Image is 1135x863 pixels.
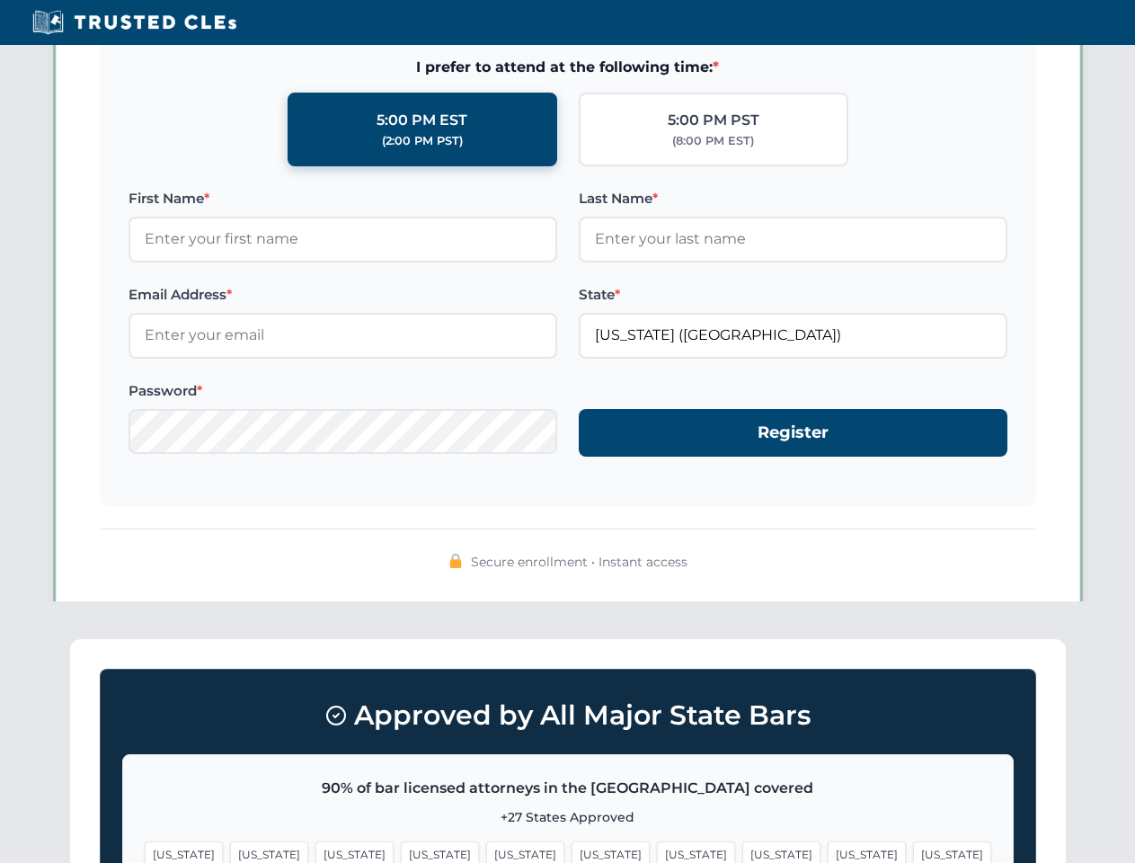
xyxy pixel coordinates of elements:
[129,217,557,262] input: Enter your first name
[448,554,463,568] img: 🔒
[145,807,991,827] p: +27 States Approved
[579,409,1007,457] button: Register
[377,109,467,132] div: 5:00 PM EST
[129,313,557,358] input: Enter your email
[27,9,242,36] img: Trusted CLEs
[129,188,557,209] label: First Name
[129,284,557,306] label: Email Address
[668,109,759,132] div: 5:00 PM PST
[129,380,557,402] label: Password
[129,56,1007,79] span: I prefer to attend at the following time:
[579,217,1007,262] input: Enter your last name
[145,777,991,800] p: 90% of bar licensed attorneys in the [GEOGRAPHIC_DATA] covered
[579,188,1007,209] label: Last Name
[382,132,463,150] div: (2:00 PM PST)
[672,132,754,150] div: (8:00 PM EST)
[471,552,687,572] span: Secure enrollment • Instant access
[122,691,1014,740] h3: Approved by All Major State Bars
[579,284,1007,306] label: State
[579,313,1007,358] input: Florida (FL)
